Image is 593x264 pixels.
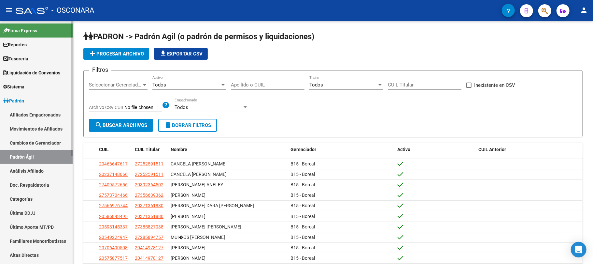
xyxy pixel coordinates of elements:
datatable-header-cell: Nombre [168,143,288,157]
span: 20706490508 [99,245,128,250]
button: Buscar Archivos [89,119,153,132]
input: Archivo CSV CUIL [124,105,162,111]
span: CUIL Anterior [478,147,506,152]
span: Procesar archivo [89,51,144,57]
span: 20414978127 [135,256,163,261]
span: [PERSON_NAME] ANELEY [171,182,223,187]
button: Exportar CSV [154,48,208,60]
span: PADRON -> Padrón Agil (o padrón de permisos y liquidaciones) [83,32,314,41]
span: Seleccionar Gerenciador [89,82,142,88]
span: - OSCONARA [51,3,94,18]
span: 20549224947 [99,235,128,240]
span: [PERSON_NAME] [PERSON_NAME] [171,224,241,229]
datatable-header-cell: CUIL Titular [132,143,168,157]
span: 27252591511 [135,161,163,166]
span: MUI�OS [PERSON_NAME] [171,235,225,240]
span: Reportes [3,41,27,48]
span: CANCELA [PERSON_NAME] [171,161,227,166]
span: Gerenciador [290,147,316,152]
mat-icon: add [89,50,96,57]
span: Todos [309,82,323,88]
mat-icon: menu [5,6,13,14]
span: Buscar Archivos [95,122,147,128]
span: B15 - Boreal [290,245,315,250]
span: 27252591511 [135,172,163,177]
span: B15 - Boreal [290,172,315,177]
span: [PERSON_NAME] [171,245,205,250]
mat-icon: delete [164,121,172,129]
span: Borrar Filtros [164,122,211,128]
span: 20371361880 [135,214,163,219]
span: Nombre [171,147,187,152]
button: Borrar Filtros [158,119,217,132]
span: Exportar CSV [159,51,203,57]
span: Todos [175,104,188,110]
span: [PERSON_NAME] DARA [PERSON_NAME] [171,203,254,208]
span: B15 - Boreal [290,224,315,229]
h3: Filtros [89,65,111,74]
span: B15 - Boreal [290,182,315,187]
mat-icon: search [95,121,103,129]
span: 20575877517 [99,256,128,261]
mat-icon: person [580,6,588,14]
span: [PERSON_NAME] [171,256,205,261]
span: Inexistente en CSV [474,81,515,89]
datatable-header-cell: Gerenciador [288,143,395,157]
span: 27409572656 [99,182,128,187]
span: Padrón [3,97,24,104]
span: 27285894757 [135,235,163,240]
span: Sistema [3,83,24,90]
span: B15 - Boreal [290,235,315,240]
span: Activo [398,147,411,152]
datatable-header-cell: CUIL [96,143,132,157]
button: Procesar archivo [83,48,149,60]
datatable-header-cell: Activo [395,143,476,157]
span: B15 - Boreal [290,193,315,198]
span: Archivo CSV CUIL [89,105,124,110]
datatable-header-cell: CUIL Anterior [476,143,583,157]
span: CUIL Titular [135,147,160,152]
span: Tesorería [3,55,28,62]
span: Firma Express [3,27,37,34]
span: 20371361880 [135,203,163,208]
span: B15 - Boreal [290,203,315,208]
span: B15 - Boreal [290,256,315,261]
mat-icon: file_download [159,50,167,57]
span: [PERSON_NAME] [171,214,205,219]
span: Todos [152,82,166,88]
mat-icon: help [162,101,170,109]
span: 20586843495 [99,214,128,219]
div: Open Intercom Messenger [571,242,586,257]
span: 20593145337 [99,224,128,229]
span: 27385827038 [135,224,163,229]
span: 27356639362 [135,193,163,198]
span: 20466647617 [99,161,128,166]
span: CUIL [99,147,109,152]
span: 20237148666 [99,172,128,177]
span: [PERSON_NAME] [171,193,205,198]
span: B15 - Boreal [290,214,315,219]
span: CANCELA [PERSON_NAME] [171,172,227,177]
span: 20414978127 [135,245,163,250]
span: Liquidación de Convenios [3,69,60,76]
span: 27573704466 [99,193,128,198]
span: 27566976744 [99,203,128,208]
span: 20392364502 [135,182,163,187]
span: B15 - Boreal [290,161,315,166]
